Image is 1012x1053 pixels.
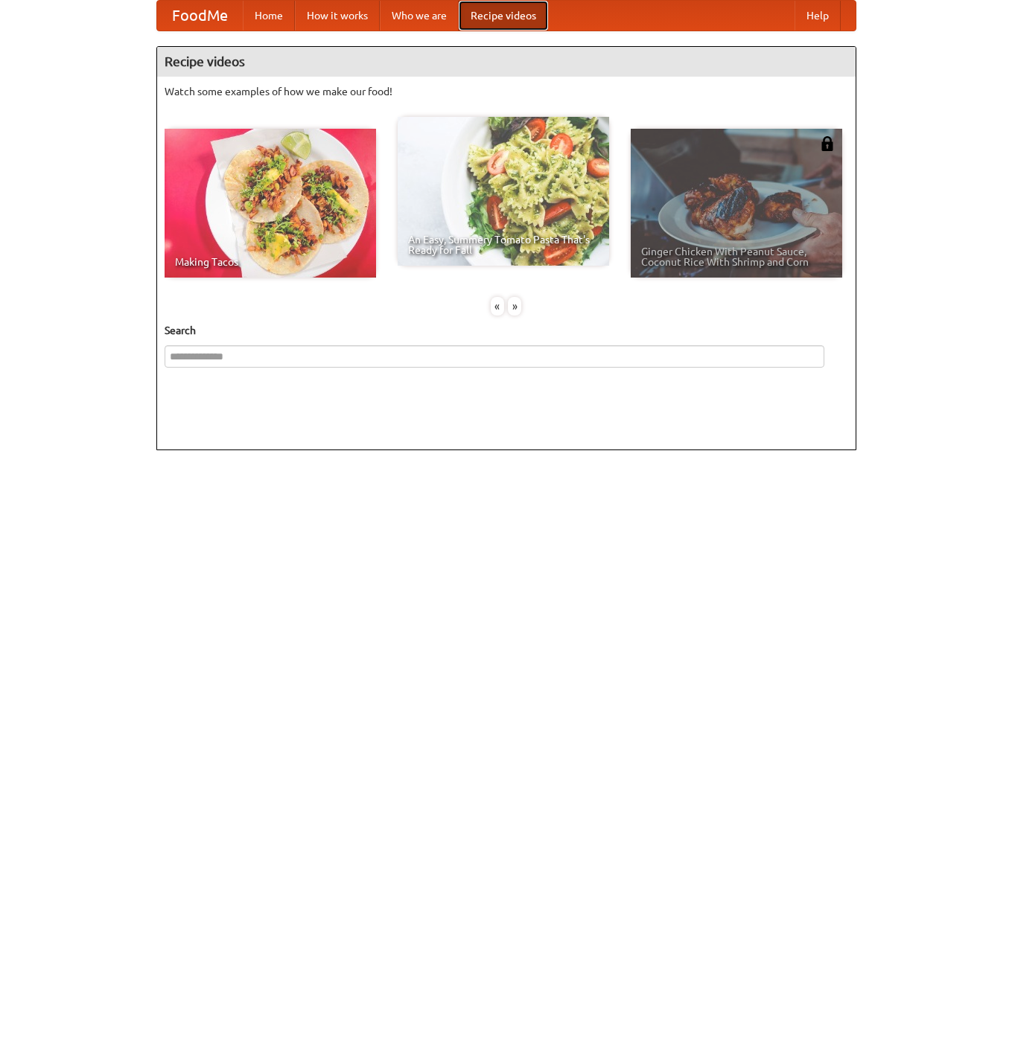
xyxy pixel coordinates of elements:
img: 483408.png [820,136,835,151]
a: Making Tacos [165,129,376,278]
a: Recipe videos [459,1,548,31]
h4: Recipe videos [157,47,856,77]
a: Who we are [380,1,459,31]
a: Help [795,1,841,31]
div: » [508,297,521,316]
a: FoodMe [157,1,243,31]
a: Home [243,1,295,31]
div: « [491,297,504,316]
a: An Easy, Summery Tomato Pasta That's Ready for Fall [398,117,609,266]
span: Making Tacos [175,257,366,267]
h5: Search [165,323,848,338]
span: An Easy, Summery Tomato Pasta That's Ready for Fall [408,234,599,255]
p: Watch some examples of how we make our food! [165,84,848,99]
a: How it works [295,1,380,31]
